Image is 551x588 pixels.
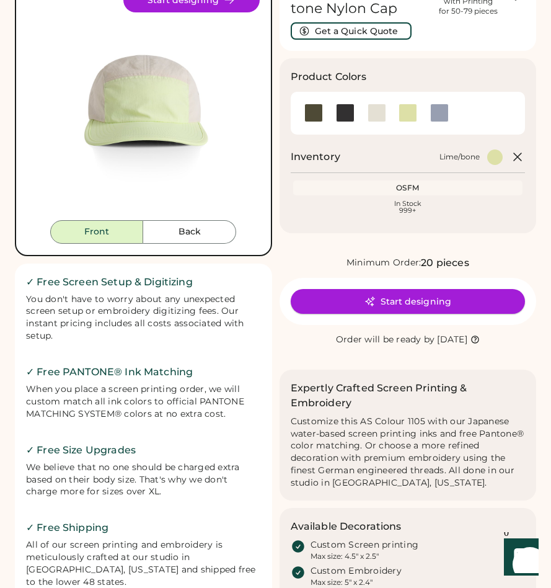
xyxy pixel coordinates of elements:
[439,152,480,162] div: Lime/bone
[291,69,367,84] h3: Product Colors
[291,149,340,164] h2: Inventory
[26,275,261,290] h2: ✓ Free Screen Setup & Digitizing
[291,289,526,314] button: Start designing
[437,334,467,346] div: [DATE]
[421,256,469,270] div: 20 pieces
[291,416,526,489] div: Customize this AS Colour 1105 with our Japanese water-based screen printing inks and free Pantone...
[26,365,261,380] h2: ✓ Free PANTONE® Ink Matching
[311,551,379,561] div: Max size: 4.5" x 2.5"
[291,22,412,40] button: Get a Quick Quote
[291,381,526,411] h2: Expertly Crafted Screen Printing & Embroidery
[26,443,261,458] h2: ✓ Free Size Upgrades
[50,220,143,244] button: Front
[26,520,261,535] h2: ✓ Free Shipping
[296,200,521,214] div: In Stock 999+
[311,539,419,551] div: Custom Screen printing
[26,461,261,499] div: We believe that no one should be charged extra based on their body size. That's why we don't char...
[26,383,261,421] div: When you place a screen printing order, we will custom match all ink colors to official PANTONE M...
[143,220,236,244] button: Back
[492,532,545,586] iframe: Front Chat
[336,334,435,346] div: Order will be ready by
[26,293,261,343] div: You don't have to worry about any unexpected screen setup or embroidery digitizing fees. Our inst...
[346,257,421,269] div: Minimum Order:
[291,519,402,534] h3: Available Decorations
[296,183,521,193] div: OSFM
[311,565,402,577] div: Custom Embroidery
[311,577,372,587] div: Max size: 5" x 2.4"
